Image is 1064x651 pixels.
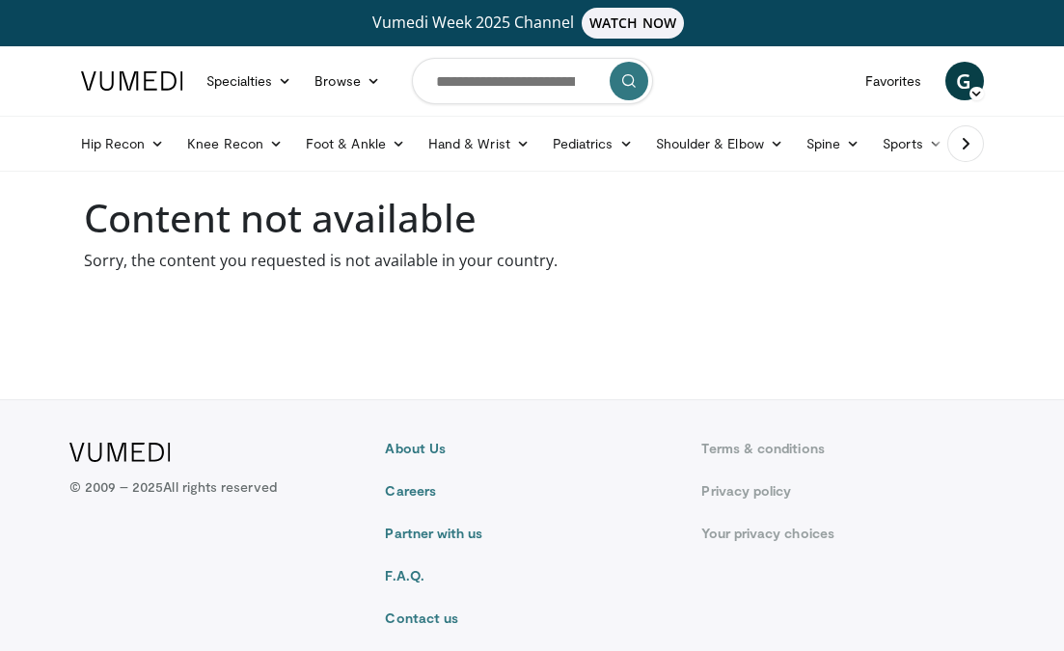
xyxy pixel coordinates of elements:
[303,62,392,100] a: Browse
[81,71,183,91] img: VuMedi Logo
[195,62,304,100] a: Specialties
[412,58,653,104] input: Search topics, interventions
[84,195,981,241] h1: Content not available
[69,8,996,39] a: Vumedi Week 2025 ChannelWATCH NOW
[69,477,277,497] p: © 2009 – 2025
[69,124,177,163] a: Hip Recon
[84,249,981,272] p: Sorry, the content you requested is not available in your country.
[701,524,995,543] a: Your privacy choices
[854,62,934,100] a: Favorites
[795,124,871,163] a: Spine
[417,124,541,163] a: Hand & Wrist
[385,439,678,458] a: About Us
[176,124,294,163] a: Knee Recon
[69,443,171,462] img: VuMedi Logo
[701,481,995,501] a: Privacy policy
[644,124,795,163] a: Shoulder & Elbow
[871,124,954,163] a: Sports
[541,124,644,163] a: Pediatrics
[385,609,678,628] a: Contact us
[582,8,684,39] span: WATCH NOW
[945,62,984,100] a: G
[385,481,678,501] a: Careers
[294,124,417,163] a: Foot & Ankle
[385,566,678,585] a: F.A.Q.
[163,478,276,495] span: All rights reserved
[385,524,678,543] a: Partner with us
[701,439,995,458] a: Terms & conditions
